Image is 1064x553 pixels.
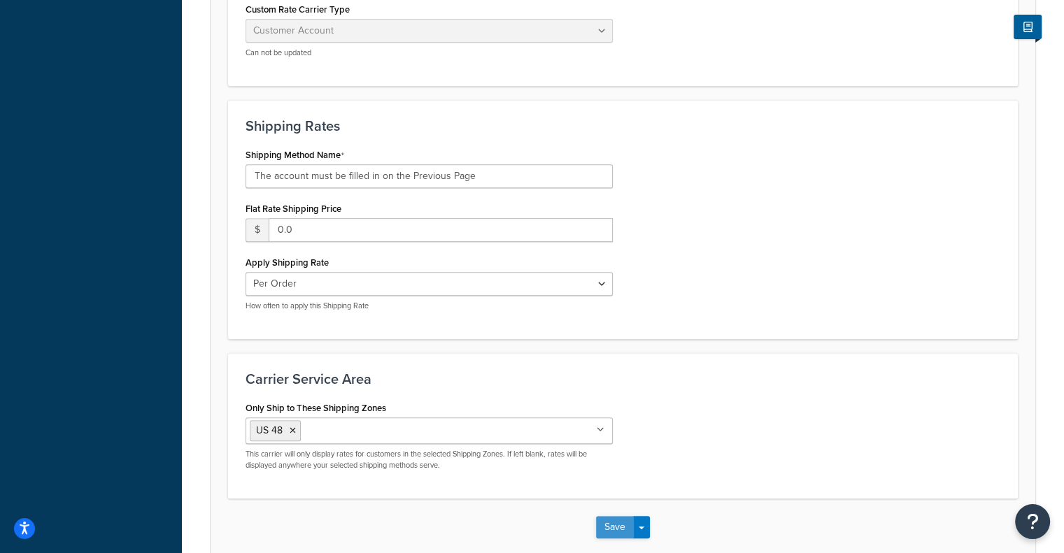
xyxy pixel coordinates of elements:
[246,203,341,214] label: Flat Rate Shipping Price
[246,218,269,242] span: $
[246,449,613,471] p: This carrier will only display rates for customers in the selected Shipping Zones. If left blank,...
[246,48,613,58] p: Can not be updated
[1014,15,1042,39] button: Show Help Docs
[246,118,1000,134] h3: Shipping Rates
[256,423,283,438] span: US 48
[596,516,634,538] button: Save
[246,150,344,161] label: Shipping Method Name
[1015,504,1050,539] button: Open Resource Center
[246,301,613,311] p: How often to apply this Shipping Rate
[246,371,1000,387] h3: Carrier Service Area
[246,4,350,15] label: Custom Rate Carrier Type
[246,403,386,413] label: Only Ship to These Shipping Zones
[246,257,329,268] label: Apply Shipping Rate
